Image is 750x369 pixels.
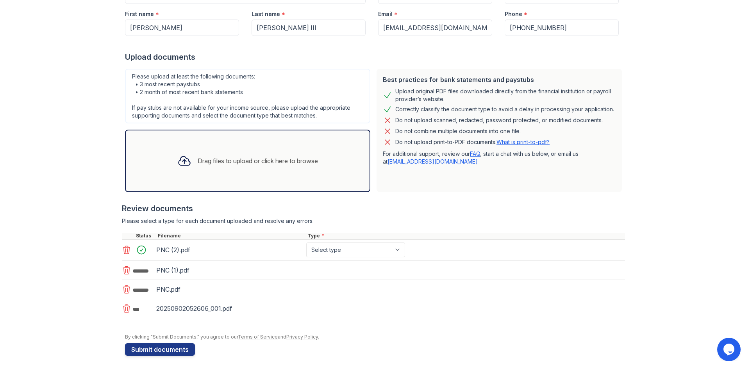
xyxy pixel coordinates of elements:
[505,10,522,18] label: Phone
[306,233,625,239] div: Type
[395,127,521,136] div: Do not combine multiple documents into one file.
[122,217,625,225] div: Please select a type for each document uploaded and resolve any errors.
[125,10,154,18] label: First name
[286,334,319,340] a: Privacy Policy.
[134,233,156,239] div: Status
[496,139,550,145] a: What is print-to-pdf?
[470,150,480,157] a: FAQ
[395,87,616,103] div: Upload original PDF files downloaded directly from the financial institution or payroll provider’...
[252,10,280,18] label: Last name
[395,116,603,125] div: Do not upload scanned, redacted, password protected, or modified documents.
[395,138,550,146] p: Do not upload print-to-PDF documents.
[717,338,742,361] iframe: chat widget
[122,203,625,214] div: Review documents
[125,52,625,62] div: Upload documents
[156,233,306,239] div: Filename
[125,343,195,356] button: Submit documents
[387,158,478,165] a: [EMAIL_ADDRESS][DOMAIN_NAME]
[383,150,616,166] p: For additional support, review our , start a chat with us below, or email us at
[125,334,625,340] div: By clicking "Submit Documents," you agree to our and
[125,69,370,123] div: Please upload at least the following documents: • 3 most recent paystubs • 2 month of most recent...
[198,156,318,166] div: Drag files to upload or click here to browse
[156,244,303,256] div: PNC (2).pdf
[156,264,303,276] div: PNC (1).pdf
[156,283,303,296] div: PNC.pdf
[156,302,303,315] div: 20250902052606_001.pdf
[383,75,616,84] div: Best practices for bank statements and paystubs
[378,10,393,18] label: Email
[395,105,614,114] div: Correctly classify the document type to avoid a delay in processing your application.
[238,334,278,340] a: Terms of Service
